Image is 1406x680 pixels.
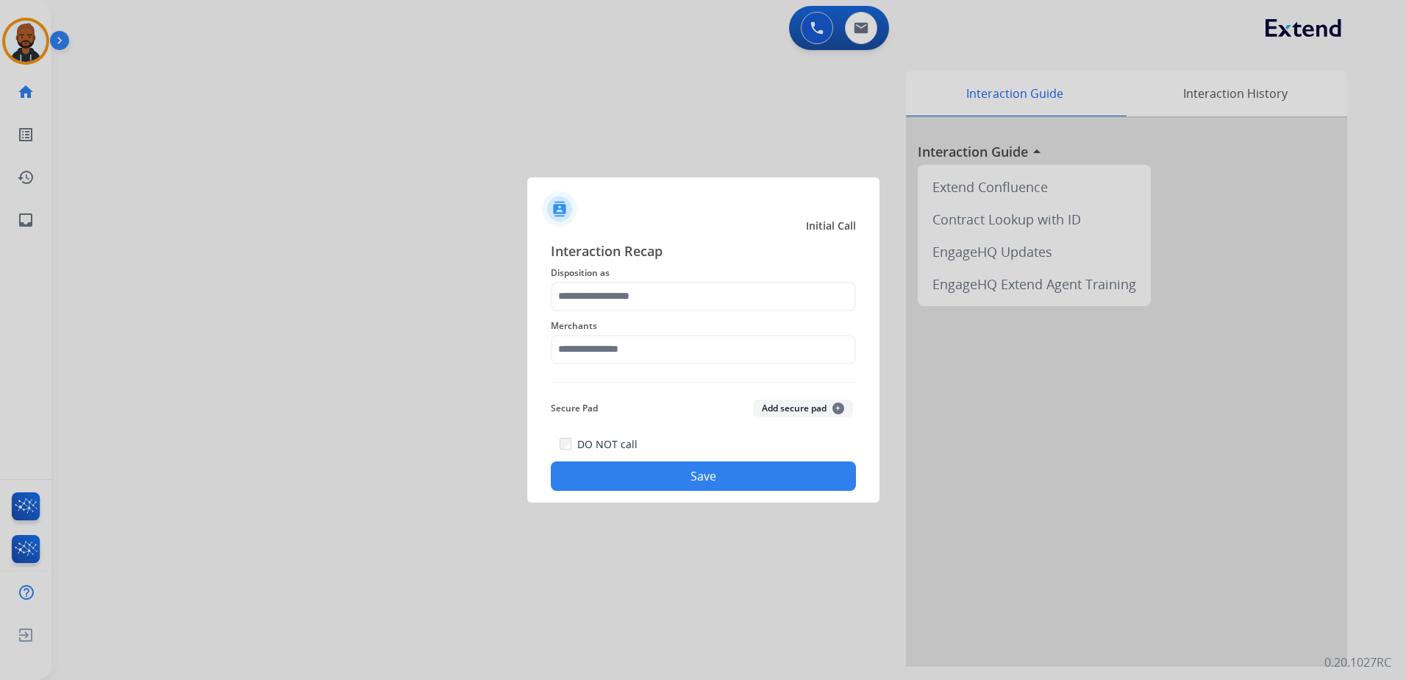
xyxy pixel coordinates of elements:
[551,264,856,282] span: Disposition as
[542,191,577,227] img: contactIcon
[577,437,638,452] label: DO NOT call
[551,400,598,417] span: Secure Pad
[1324,654,1391,671] p: 0.20.1027RC
[551,317,856,335] span: Merchants
[753,400,853,417] button: Add secure pad+
[806,219,856,233] span: Initial Call
[551,461,856,491] button: Save
[832,403,844,414] span: +
[551,241,856,264] span: Interaction Recap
